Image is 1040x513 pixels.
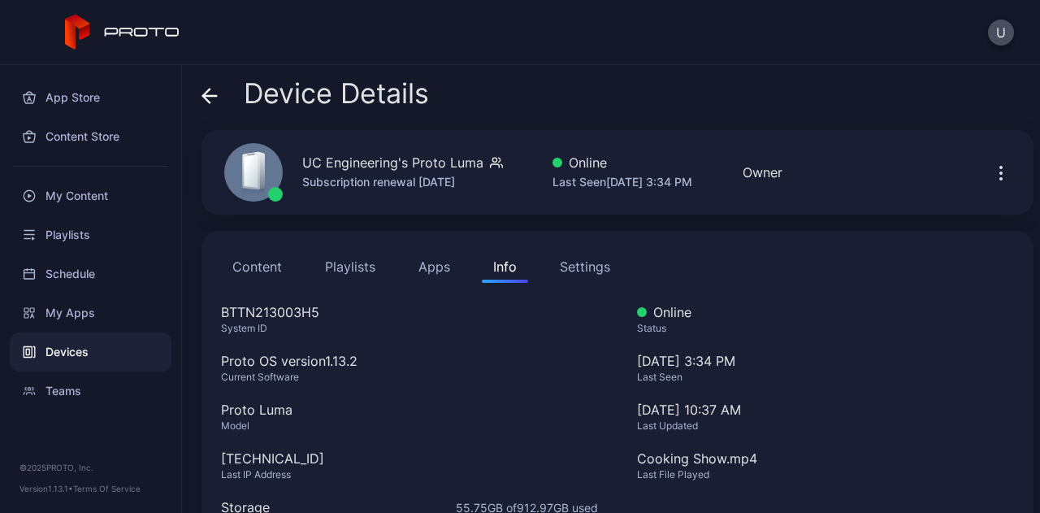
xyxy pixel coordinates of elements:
div: Settings [560,257,610,276]
button: Apps [407,250,461,283]
button: Content [221,250,293,283]
a: My Apps [10,293,171,333]
div: Last IP Address [221,468,598,481]
div: Proto Luma [221,400,598,420]
div: BTTN213003H5 [221,302,598,322]
a: Terms Of Service [73,484,141,493]
div: [DATE] 3:34 PM [637,351,1014,400]
div: Owner [743,163,782,182]
div: Status [637,322,1014,335]
div: Last Seen [DATE] 3:34 PM [552,172,692,192]
div: System ID [221,322,598,335]
a: Schedule [10,254,171,293]
div: Proto OS version 1.13.2 [221,351,598,371]
a: Playlists [10,215,171,254]
a: Content Store [10,117,171,156]
div: Last File Played [637,468,1014,481]
div: Subscription renewal [DATE] [302,172,503,192]
div: Cooking Show.mp4 [637,449,1014,468]
a: Teams [10,372,171,411]
span: Device Details [244,78,429,109]
div: Last Updated [637,420,1014,433]
button: Settings [548,250,622,283]
div: Current Software [221,371,598,384]
button: U [988,20,1014,46]
a: App Store [10,78,171,117]
span: Version 1.13.1 • [19,484,73,493]
div: Online [552,153,692,172]
a: My Content [10,176,171,215]
div: Online [637,302,1014,322]
div: Last Seen [637,371,1014,384]
div: Info [493,257,517,276]
div: Model [221,420,598,433]
div: UC Engineering's Proto Luma [302,153,483,172]
a: Devices [10,333,171,372]
div: © 2025 PROTO, Inc. [19,461,162,474]
div: [TECHNICAL_ID] [221,449,598,468]
button: Playlists [314,250,387,283]
div: [DATE] 10:37 AM [637,400,1014,420]
button: Info [482,250,528,283]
